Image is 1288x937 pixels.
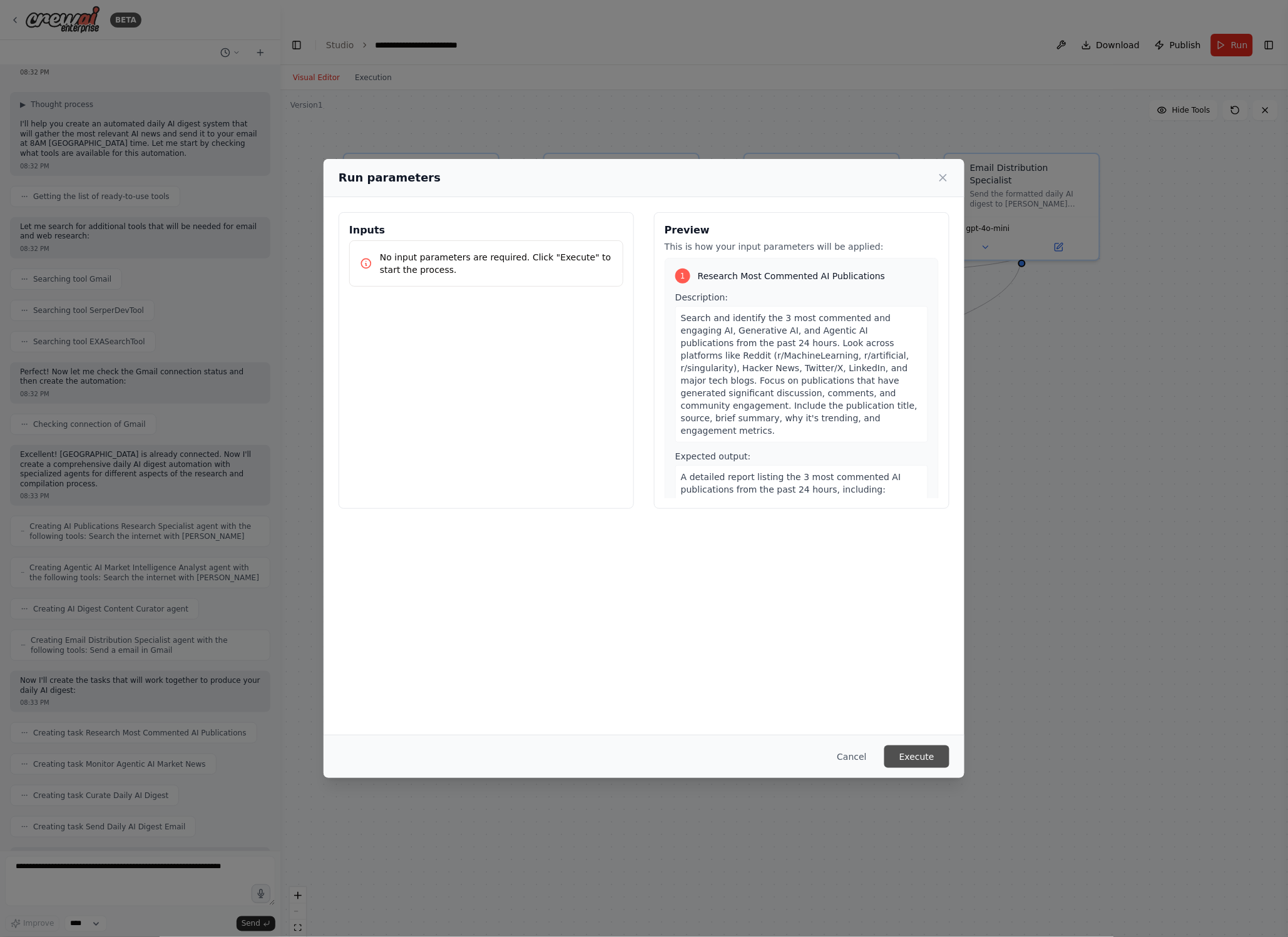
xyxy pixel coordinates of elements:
[339,169,441,187] h2: Run parameters
[665,240,939,253] p: This is how your input parameters will be applied:
[675,269,690,284] div: 1
[681,472,912,545] span: A detailed report listing the 3 most commented AI publications from the past 24 hours, including:...
[380,251,613,276] p: No input parameters are required. Click "Execute" to start the process.
[681,313,917,436] span: Search and identify the 3 most commented and engaging AI, Generative AI, and Agentic AI publicati...
[827,745,877,768] button: Cancel
[698,270,885,282] span: Research Most Commented AI Publications
[675,292,728,302] span: Description:
[665,223,939,238] h3: Preview
[884,745,949,768] button: Execute
[349,223,623,238] h3: Inputs
[675,451,751,461] span: Expected output:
